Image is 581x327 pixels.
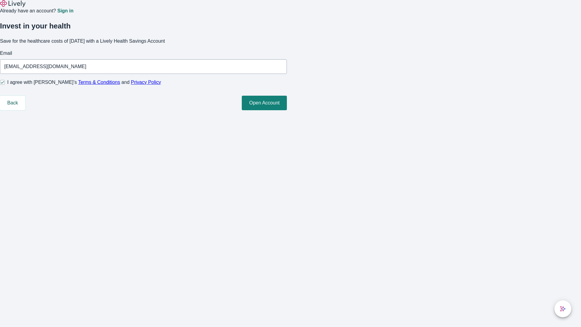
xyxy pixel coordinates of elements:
span: I agree with [PERSON_NAME]’s and [7,79,161,86]
a: Privacy Policy [131,80,161,85]
button: chat [554,300,571,317]
svg: Lively AI Assistant [560,306,566,312]
a: Sign in [57,8,73,13]
a: Terms & Conditions [78,80,120,85]
button: Open Account [242,96,287,110]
